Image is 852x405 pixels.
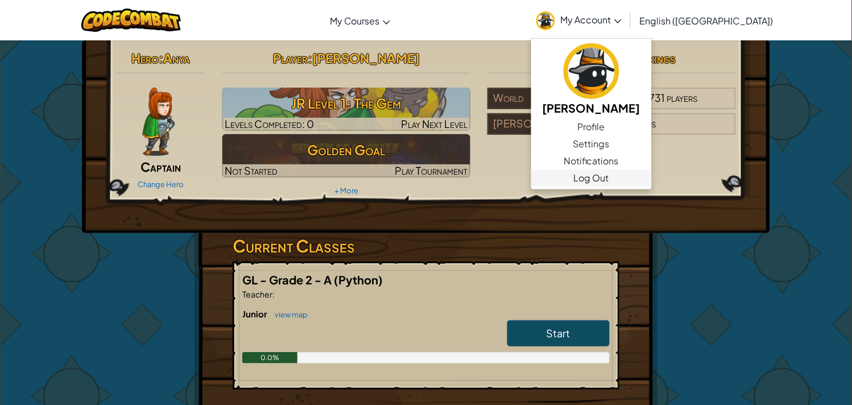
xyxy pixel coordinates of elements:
[640,15,774,27] span: English ([GEOGRAPHIC_DATA])
[222,88,471,131] img: JR Level 1: The Gem
[273,50,308,66] span: Player
[242,308,269,319] span: Junior
[531,170,652,187] a: Log Out
[531,2,627,38] a: My Account
[334,186,358,195] a: + More
[225,164,278,177] span: Not Started
[487,98,736,111] a: World8,098,731players
[330,15,380,27] span: My Courses
[312,50,420,66] span: [PERSON_NAME]
[395,164,468,177] span: Play Tournament
[667,91,698,104] span: players
[564,154,619,168] span: Notifications
[561,14,622,26] span: My Account
[531,135,652,152] a: Settings
[536,11,555,30] img: avatar
[140,159,181,175] span: Captain
[269,310,308,319] a: view map
[272,289,275,299] span: :
[487,113,611,135] div: [PERSON_NAME]
[222,90,471,116] h3: JR Level 1: The Gem
[401,117,468,130] span: Play Next Level
[308,50,312,66] span: :
[564,43,619,99] img: avatar
[531,42,652,118] a: [PERSON_NAME]
[242,289,272,299] span: Teacher
[242,272,334,287] span: GL - Grade 2 - A
[222,134,471,177] img: Golden Goal
[142,88,175,156] img: captain-pose.png
[487,88,611,109] div: World
[242,352,297,363] div: 0.0%
[487,124,736,137] a: [PERSON_NAME]2players
[222,134,471,177] a: Golden GoalNot StartedPlay Tournament
[634,5,779,36] a: English ([GEOGRAPHIC_DATA])
[222,137,471,163] h3: Golden Goal
[222,88,471,131] a: Play Next Level
[531,118,652,135] a: Profile
[547,327,570,340] span: Start
[324,5,396,36] a: My Courses
[543,99,640,117] h5: [PERSON_NAME]
[81,9,181,32] img: CodeCombat logo
[163,50,190,66] span: Anya
[138,180,184,189] a: Change Hero
[531,152,652,170] a: Notifications
[233,233,619,259] h3: Current Classes
[225,117,315,130] span: Levels Completed: 0
[131,50,159,66] span: Hero
[159,50,163,66] span: :
[334,272,383,287] span: (Python)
